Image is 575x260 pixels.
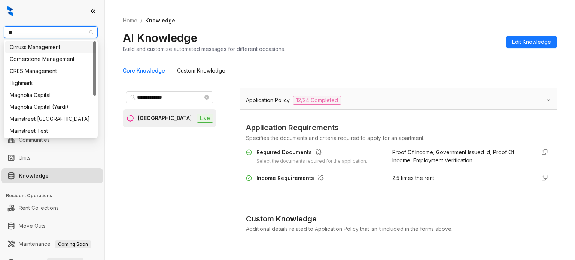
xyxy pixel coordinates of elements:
div: Highmark [10,79,92,87]
div: Mainstreet Test [5,125,96,137]
div: Magnolia Capital (Yardi) [5,101,96,113]
span: Live [197,114,213,123]
li: Rent Collections [1,201,103,215]
a: Home [121,16,139,25]
h3: Resident Operations [6,192,104,199]
div: Required Documents [256,148,367,158]
a: Knowledge [19,168,49,183]
span: 2.5 times the rent [392,175,434,181]
div: Magnolia Capital (Yardi) [10,103,92,111]
span: close-circle [204,95,209,100]
span: Application Requirements [246,122,551,134]
a: Rent Collections [19,201,59,215]
span: 12/24 Completed [293,96,341,105]
li: Collections [1,100,103,115]
div: Cirruss Management [5,41,96,53]
a: Communities [19,132,50,147]
span: Application Policy [246,96,290,104]
div: Custom Knowledge [246,213,551,225]
span: search [130,95,136,100]
div: Custom Knowledge [177,67,225,75]
li: Leads [1,50,103,65]
div: Application Policy12/24 Completed [240,91,557,109]
div: Magnolia Capital [5,89,96,101]
div: Cornerstone Management [5,53,96,65]
div: CRES Management [10,67,92,75]
div: Mainstreet Canada [5,113,96,125]
div: Specifies the documents and criteria required to apply for an apartment. [246,134,551,142]
h2: AI Knowledge [123,31,197,45]
li: Leasing [1,82,103,97]
div: CRES Management [5,65,96,77]
div: Cirruss Management [10,43,92,51]
div: Select the documents required for the application. [256,158,367,165]
div: Mainstreet Test [10,127,92,135]
li: Units [1,150,103,165]
li: Maintenance [1,236,103,251]
div: Core Knowledge [123,67,165,75]
li: / [140,16,142,25]
span: Proof Of Income, Government Issued Id, Proof Of Income, Employment Verification [392,149,514,163]
div: Mainstreet [GEOGRAPHIC_DATA] [10,115,92,123]
a: Move Outs [19,218,46,233]
div: Cornerstone Management [10,55,92,63]
span: Knowledge [145,17,175,24]
span: Coming Soon [55,240,91,248]
div: Income Requirements [256,174,327,184]
a: Units [19,150,31,165]
span: expanded [546,98,551,102]
li: Communities [1,132,103,147]
span: Edit Knowledge [512,38,551,46]
button: Edit Knowledge [506,36,557,48]
li: Knowledge [1,168,103,183]
div: Build and customize automated messages for different occasions. [123,45,285,53]
div: Highmark [5,77,96,89]
div: Additional details related to Application Policy that isn't included in the forms above. [246,225,551,233]
li: Move Outs [1,218,103,233]
img: logo [7,6,13,16]
div: Magnolia Capital [10,91,92,99]
div: [GEOGRAPHIC_DATA] [138,114,192,122]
